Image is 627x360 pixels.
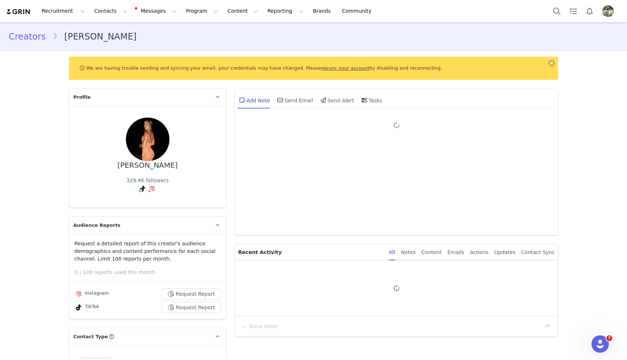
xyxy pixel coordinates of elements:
a: Brands [308,3,337,19]
p: 0 / 100 reports used this month [75,269,226,276]
button: Reporting [263,3,308,19]
button: Search [549,3,565,19]
span: Contact Type [73,333,108,340]
div: TikTok [74,303,99,312]
div: We are having trouble sending and syncing your email, your credentials may have changed. Please b... [69,57,558,80]
img: 73c35477-8539-4c43-8e32-c7aab8ea46c8.jpg [126,118,169,161]
div: 329.4K followers [126,177,169,184]
div: Instagram [74,290,109,298]
a: Tasks [565,3,581,19]
div: [PERSON_NAME] [118,161,178,169]
a: Creators [9,30,52,43]
button: Notifications [582,3,598,19]
div: Add Note [238,91,270,109]
div: Actions [470,244,488,261]
button: Contacts [90,3,132,19]
img: grin logo [6,8,31,15]
p: Recent Activity [238,244,383,260]
button: Request Report [161,302,221,313]
div: Send Alert [319,91,354,109]
button: Program [181,3,223,19]
button: Messages [132,3,181,19]
a: resync your account [321,65,369,71]
img: instagram.svg [149,186,155,192]
div: Send Email [276,91,313,109]
img: instagram.svg [76,291,82,297]
span: 7 [606,335,612,341]
img: 632f471e-c958-497e-9c8a-d8a216d440b5.jpg [602,5,614,17]
button: Show more [239,320,278,332]
iframe: Intercom live chat [591,335,609,353]
button: Content [223,3,263,19]
div: Contact Sync [521,244,555,261]
button: Profile [598,5,621,17]
a: Community [338,3,379,19]
span: Audience Reports [73,222,120,229]
div: Emails [447,244,464,261]
div: Updates [494,244,515,261]
div: Tasks [360,91,382,109]
button: Request Report [161,288,221,300]
div: All [389,244,395,261]
p: Request a detailed report of this creator's audience demographics and content performance for eac... [74,240,221,263]
div: Content [421,244,442,261]
span: Profile [73,94,91,101]
button: Recruitment [37,3,90,19]
div: Notes [401,244,415,261]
